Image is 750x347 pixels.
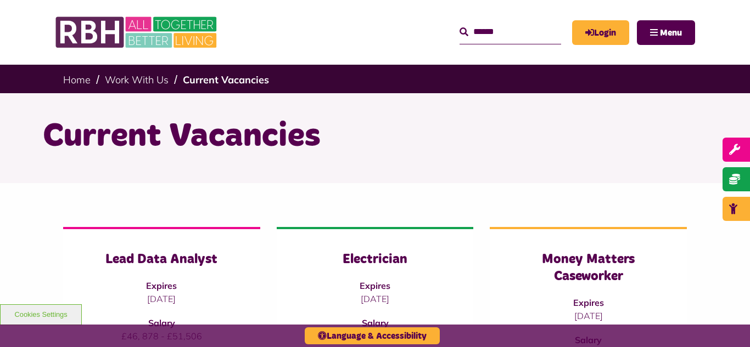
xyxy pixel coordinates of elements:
[43,115,707,158] h1: Current Vacancies
[105,73,169,86] a: Work With Us
[701,298,750,347] iframe: Netcall Web Assistant for live chat
[305,327,440,344] button: Language & Accessibility
[512,251,665,285] h3: Money Matters Caseworker
[360,280,390,291] strong: Expires
[573,297,604,308] strong: Expires
[660,29,682,37] span: Menu
[572,20,629,45] a: MyRBH
[299,292,452,305] p: [DATE]
[85,251,238,268] h3: Lead Data Analyst
[146,280,177,291] strong: Expires
[512,309,665,322] p: [DATE]
[183,73,269,86] a: Current Vacancies
[148,317,175,328] strong: Salary
[362,317,389,328] strong: Salary
[637,20,695,45] button: Navigation
[299,251,452,268] h3: Electrician
[63,73,91,86] a: Home
[85,292,238,305] p: [DATE]
[55,11,220,54] img: RBH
